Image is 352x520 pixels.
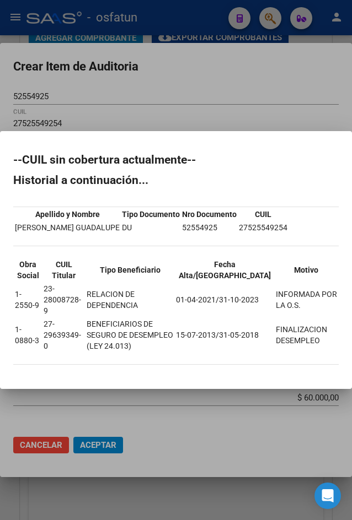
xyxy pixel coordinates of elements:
td: 27525549254 [238,221,288,234]
td: FINALIZACION DESEMPLEO [275,318,338,352]
h2: --CUIL sin cobertura actualmente-- [13,154,339,165]
h2: Historial a continuación... [13,175,339,186]
td: INFORMADA POR LA O.S. [275,283,338,317]
td: [PERSON_NAME] GUADALUPE [14,221,120,234]
td: BENEFICIARIOS DE SEGURO DE DESEMPLEO (LEY 24.013) [86,318,175,352]
td: 15-07-2013/31-05-2018 [175,318,274,352]
td: 1-2550-9 [14,283,42,317]
td: 01-04-2021/31-10-2023 [175,283,274,317]
th: Motivo [275,258,338,281]
th: Tipo Beneficiario [86,258,175,281]
th: Apellido y Nombre [14,208,120,220]
th: Tipo Documento [121,208,180,220]
div: Open Intercom Messenger [314,483,341,509]
td: RELACION DE DEPENDENCIA [86,283,175,317]
th: Obra Social [14,258,42,281]
td: 27-29639349-0 [43,318,85,352]
th: CUIL [238,208,288,220]
th: Nro Documento [182,208,237,220]
th: Fecha Alta/[GEOGRAPHIC_DATA] [175,258,274,281]
th: CUIL Titular [43,258,85,281]
td: 23-28008728-9 [43,283,85,317]
td: 52554925 [182,221,237,234]
td: DU [121,221,180,234]
td: 1-0880-3 [14,318,42,352]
